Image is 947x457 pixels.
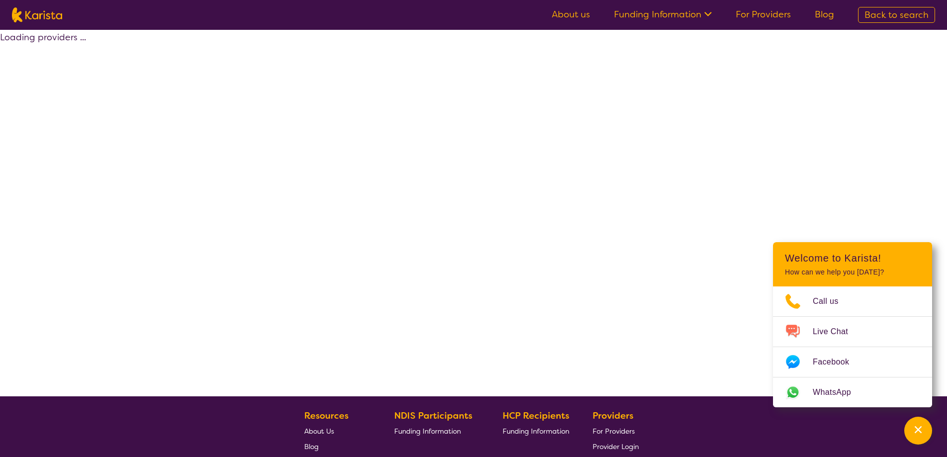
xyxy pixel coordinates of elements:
[815,8,834,20] a: Blog
[552,8,590,20] a: About us
[773,242,932,407] div: Channel Menu
[736,8,791,20] a: For Providers
[864,9,929,21] span: Back to search
[614,8,712,20] a: Funding Information
[813,324,860,339] span: Live Chat
[813,294,851,309] span: Call us
[593,439,639,454] a: Provider Login
[304,423,371,439] a: About Us
[813,385,863,400] span: WhatsApp
[785,268,920,276] p: How can we help you [DATE]?
[304,410,348,422] b: Resources
[503,427,569,436] span: Funding Information
[12,7,62,22] img: Karista logo
[593,423,639,439] a: For Providers
[593,442,639,451] span: Provider Login
[503,423,569,439] a: Funding Information
[304,442,319,451] span: Blog
[304,427,334,436] span: About Us
[304,439,371,454] a: Blog
[503,410,569,422] b: HCP Recipients
[904,417,932,445] button: Channel Menu
[813,355,861,369] span: Facebook
[773,377,932,407] a: Web link opens in a new tab.
[394,427,461,436] span: Funding Information
[785,252,920,264] h2: Welcome to Karista!
[394,410,472,422] b: NDIS Participants
[394,423,480,439] a: Funding Information
[773,286,932,407] ul: Choose channel
[593,427,635,436] span: For Providers
[858,7,935,23] a: Back to search
[593,410,633,422] b: Providers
